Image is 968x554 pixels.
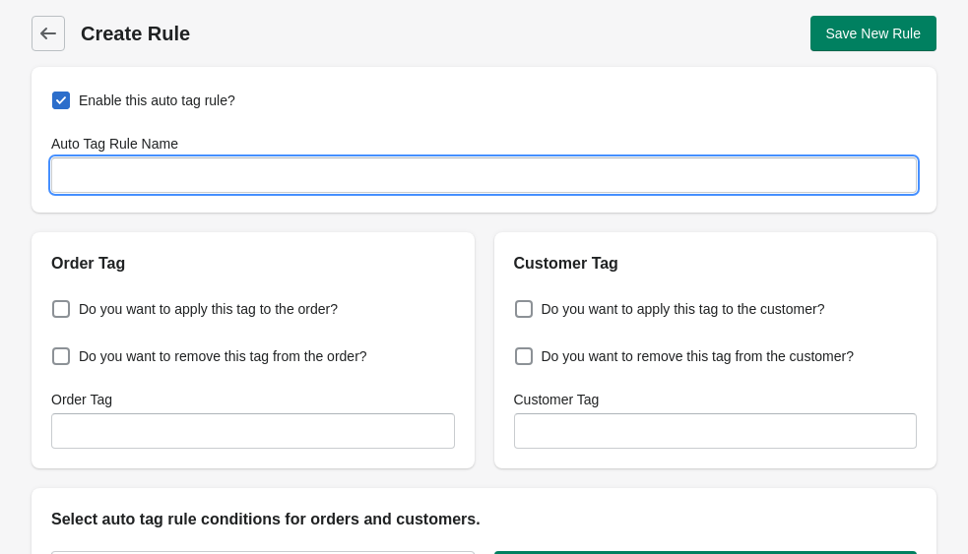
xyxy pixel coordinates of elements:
[51,134,178,154] label: Auto Tag Rule Name
[542,299,825,319] span: Do you want to apply this tag to the customer?
[514,252,918,276] h2: Customer Tag
[514,390,600,409] label: Customer Tag
[51,390,112,409] label: Order Tag
[79,91,235,110] span: Enable this auto tag rule?
[79,346,367,366] span: Do you want to remove this tag from the order?
[542,346,854,366] span: Do you want to remove this tag from the customer?
[79,299,338,319] span: Do you want to apply this tag to the order?
[810,16,937,51] button: Save New Rule
[51,252,455,276] h2: Order Tag
[81,20,484,47] h1: Create Rule
[826,26,922,41] span: Save New Rule
[51,508,917,531] h2: Select auto tag rule conditions for orders and customers.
